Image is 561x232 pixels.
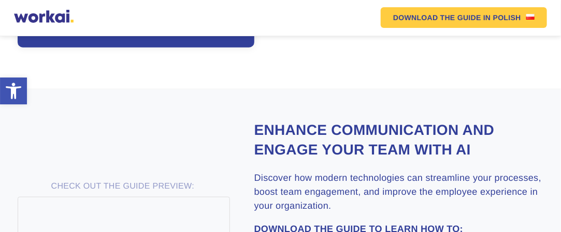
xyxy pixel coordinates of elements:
[18,180,228,193] p: CHECK OUT THE GUIDE PREVIEW:
[254,171,544,213] h3: Discover how modern technologies can streamline your processes, boost team engagement, and improv...
[254,120,544,160] h2: Enhance communication and engage your team with AI
[27,160,76,171] a: Privacy Policy
[393,14,481,21] em: DOWNLOAD THE GUIDE
[381,7,547,28] a: DOWNLOAD THE GUIDEIN POLISHUS flag
[526,14,535,20] img: US flag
